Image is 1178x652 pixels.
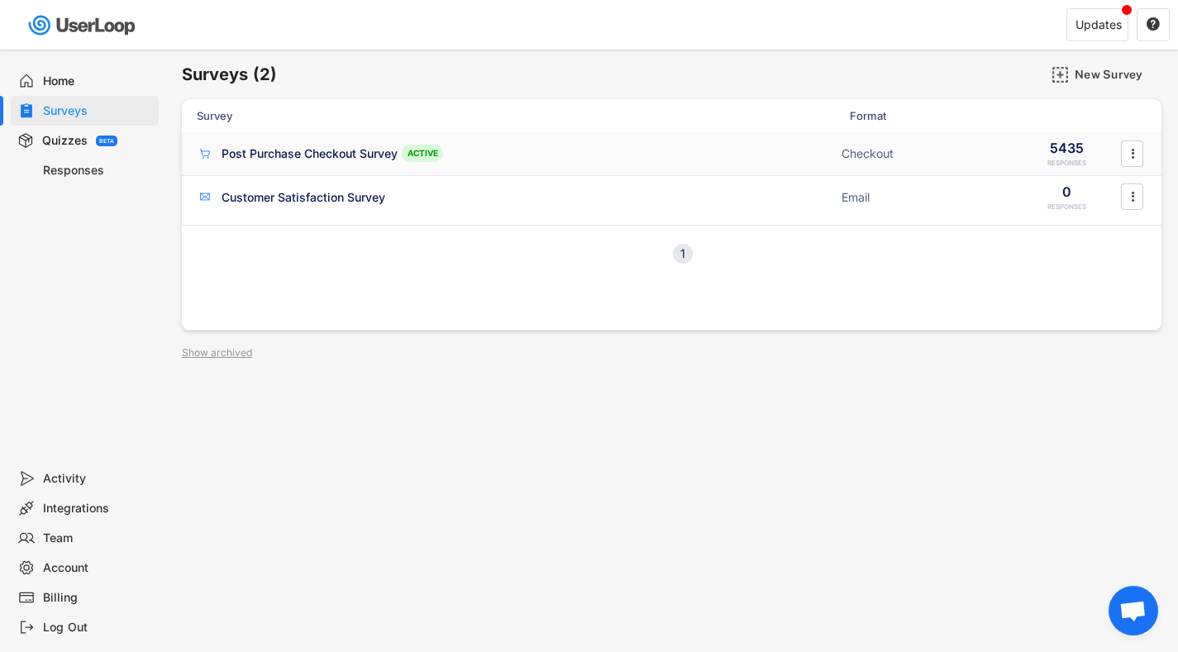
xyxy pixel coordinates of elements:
div: New Survey [1075,67,1157,82]
div: 5435 [1050,139,1084,157]
img: userloop-logo-01.svg [25,8,141,42]
div: Customer Satisfaction Survey [222,189,385,206]
div: Post Purchase Checkout Survey [222,145,398,162]
div: Open chat [1109,586,1158,635]
div: 0 [1062,183,1071,201]
div: ACTIVE [402,145,443,162]
text:  [1147,17,1160,31]
div: Home [43,74,152,89]
div: Responses [43,163,152,178]
div: Billing [43,590,152,606]
button:  [1146,17,1161,32]
h6: Surveys (2) [182,64,277,86]
text:  [1131,145,1134,162]
img: AddMajor.svg [1052,66,1069,83]
div: RESPONSES [1047,159,1086,168]
div: Account [43,560,152,576]
div: Checkout [842,145,1007,162]
div: BETA [99,138,114,144]
div: Updates [1075,19,1122,31]
div: Team [43,531,152,546]
div: Format [850,108,1015,123]
text:  [1131,188,1134,206]
div: Email [842,189,1007,206]
div: Surveys [43,103,152,119]
div: 1 [673,248,693,259]
div: RESPONSES [1047,202,1086,212]
div: Log Out [43,620,152,635]
div: Integrations [43,501,152,516]
button:  [1124,141,1141,166]
div: Survey [197,108,840,123]
button:  [1124,184,1141,209]
div: Quizzes [42,133,88,149]
div: Show archived [182,348,252,358]
div: Activity [43,471,152,487]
